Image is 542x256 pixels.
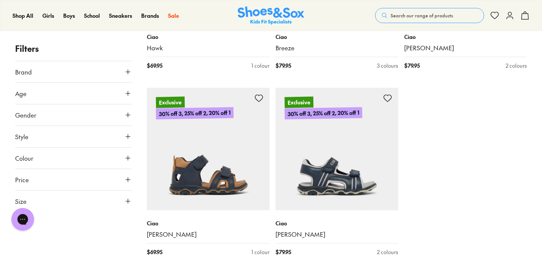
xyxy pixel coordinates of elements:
[147,230,269,239] a: [PERSON_NAME]
[147,219,269,227] p: Ciao
[276,33,398,41] p: Ciao
[42,12,54,19] span: Girls
[404,33,527,41] p: Ciao
[276,62,291,70] span: $ 79.95
[15,42,132,55] p: Filters
[63,12,75,20] a: Boys
[141,12,159,20] a: Brands
[15,104,132,126] button: Gender
[15,154,33,163] span: Colour
[168,12,179,19] span: Sale
[285,107,362,119] p: 30% off 3, 25% off 2, 20% off 1
[276,248,291,256] span: $ 79.95
[276,88,398,210] a: Exclusive30% off 3, 25% off 2, 20% off 1
[156,96,185,108] p: Exclusive
[156,107,234,119] p: 30% off 3, 25% off 2, 20% off 1
[147,88,269,210] a: Exclusive30% off 3, 25% off 2, 20% off 1
[12,12,33,20] a: Shop All
[15,175,29,184] span: Price
[15,191,132,212] button: Size
[15,169,132,190] button: Price
[147,62,162,70] span: $ 69.95
[15,67,32,76] span: Brand
[15,147,132,169] button: Colour
[141,12,159,19] span: Brands
[15,110,36,119] span: Gender
[15,83,132,104] button: Age
[276,219,398,227] p: Ciao
[147,33,269,41] p: Ciao
[147,248,162,256] span: $ 69.95
[251,248,269,256] div: 1 colour
[404,44,527,52] a: [PERSON_NAME]
[84,12,100,19] span: School
[506,62,527,70] div: 2 colours
[42,12,54,20] a: Girls
[8,205,38,233] iframe: Gorgias live chat messenger
[12,12,33,19] span: Shop All
[285,96,313,108] p: Exclusive
[276,230,398,239] a: [PERSON_NAME]
[238,6,304,25] a: Shoes & Sox
[391,12,453,19] span: Search our range of products
[276,44,398,52] a: Breeze
[377,62,398,70] div: 3 colours
[251,62,269,70] div: 1 colour
[404,62,420,70] span: $ 79.95
[377,248,398,256] div: 2 colours
[168,12,179,20] a: Sale
[109,12,132,20] a: Sneakers
[15,197,26,206] span: Size
[15,89,26,98] span: Age
[15,132,28,141] span: Style
[84,12,100,20] a: School
[63,12,75,19] span: Boys
[15,126,132,147] button: Style
[109,12,132,19] span: Sneakers
[375,8,484,23] button: Search our range of products
[15,61,132,82] button: Brand
[238,6,304,25] img: SNS_Logo_Responsive.svg
[147,44,269,52] a: Hawk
